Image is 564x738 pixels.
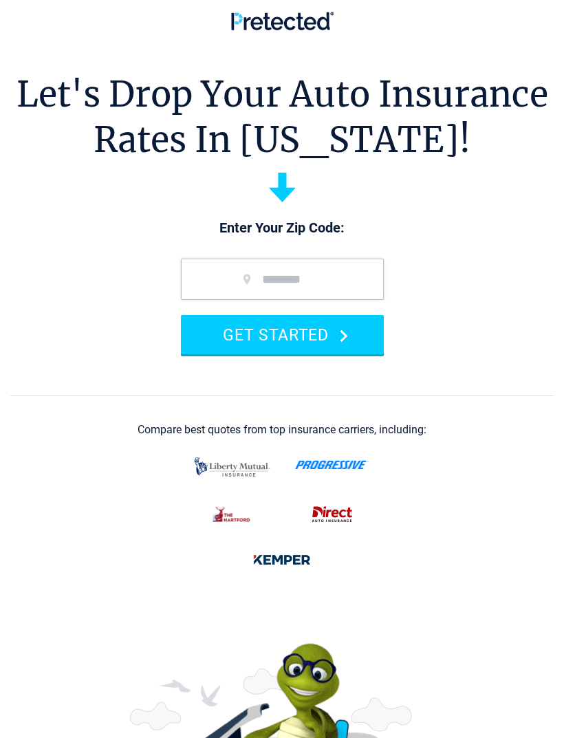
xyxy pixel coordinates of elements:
img: liberty [191,451,274,484]
img: direct [305,500,360,529]
input: zip code [181,259,384,300]
button: GET STARTED [181,315,384,354]
p: Enter Your Zip Code: [167,219,398,238]
img: thehartford [205,500,259,529]
img: progressive [295,460,369,470]
img: kemper [246,545,318,574]
div: Compare best quotes from top insurance carriers, including: [138,424,426,436]
img: Pretected Logo [231,12,334,30]
h1: Let's Drop Your Auto Insurance Rates In [US_STATE]! [17,72,548,162]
